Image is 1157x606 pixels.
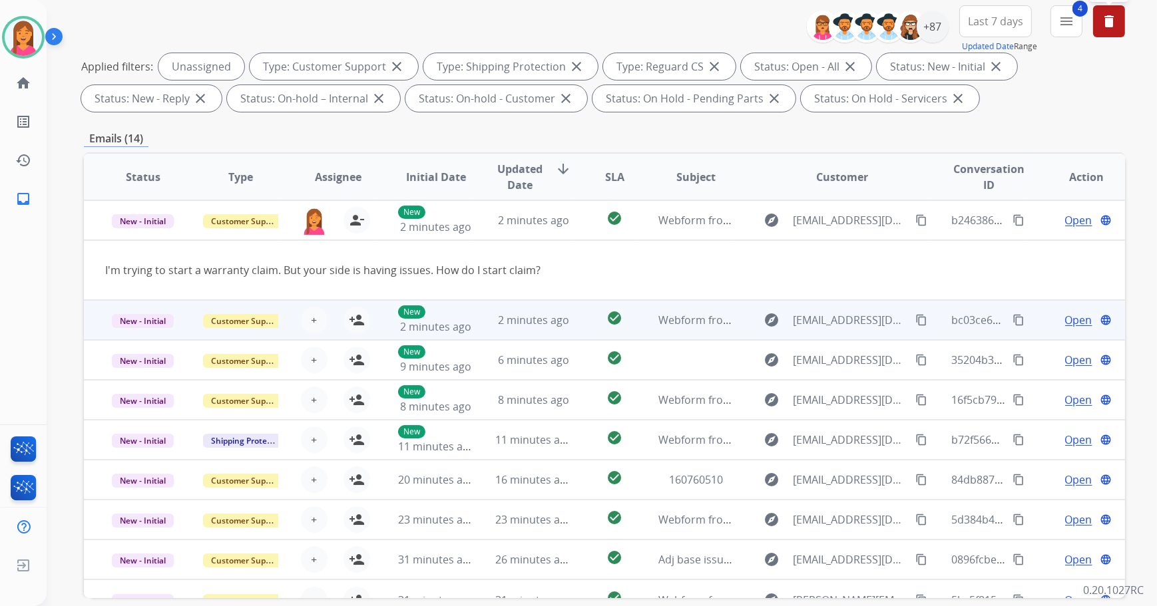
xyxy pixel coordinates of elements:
[398,305,425,319] p: New
[606,549,622,565] mat-icon: check_circle
[959,5,1032,37] button: Last 7 days
[951,392,1154,407] span: 16f5cb79-5e53-4749-a704-654cb2cbb53c
[105,262,909,278] div: I'm trying to start a warranty claim. But your side is having issues. How do I start claim?
[764,392,780,408] mat-icon: explore
[1027,154,1125,200] th: Action
[915,214,927,226] mat-icon: content_copy
[793,472,907,488] span: [EMAIL_ADDRESS][DOMAIN_NAME]
[558,90,574,106] mat-icon: close
[158,53,244,80] div: Unassigned
[606,470,622,486] mat-icon: check_circle
[81,59,153,75] p: Applied filters:
[1100,314,1112,326] mat-icon: language
[81,85,222,112] div: Status: New - Reply
[312,512,318,528] span: +
[250,53,418,80] div: Type: Customer Support
[228,169,253,185] span: Type
[793,432,907,448] span: [EMAIL_ADDRESS][DOMAIN_NAME]
[658,552,879,567] span: Adj base issue [PERSON_NAME] 367G249409
[606,310,622,326] mat-icon: check_circle
[669,472,723,487] span: 160760510
[1093,5,1125,37] button: Clear All
[793,392,907,408] span: [EMAIL_ADDRESS][DOMAIN_NAME]
[764,472,780,488] mat-icon: explore
[1100,553,1112,565] mat-icon: language
[349,512,365,528] mat-icon: person_add
[301,466,328,493] button: +
[389,59,405,75] mat-icon: close
[498,353,569,367] span: 6 minutes ago
[406,169,466,185] span: Initial Date
[1065,352,1092,368] span: Open
[793,312,907,328] span: [EMAIL_ADDRESS][DOMAIN_NAME]
[1065,312,1092,328] span: Open
[301,347,328,373] button: +
[112,474,174,488] span: New - Initial
[603,53,736,80] div: Type: Reguard CS
[301,207,328,235] img: agent-avatar
[592,85,796,112] div: Status: On Hold - Pending Parts
[398,385,425,398] p: New
[203,474,290,488] span: Customer Support
[15,75,31,91] mat-icon: home
[968,19,1023,24] span: Last 7 days
[112,394,174,408] span: New - Initial
[951,353,1148,367] span: 35204b33-fbba-4021-bdad-cff76af8e5fb
[793,512,907,528] span: [EMAIL_ADDRESS][DOMAIN_NAME]
[312,312,318,328] span: +
[915,474,927,486] mat-icon: content_copy
[5,19,42,56] img: avatar
[793,551,907,567] span: [EMAIL_ADDRESS][DOMAIN_NAME]
[1013,553,1025,565] mat-icon: content_copy
[1065,472,1092,488] span: Open
[498,213,569,227] span: 2 minutes ago
[915,434,927,446] mat-icon: content_copy
[951,432,1152,447] span: b72f5660-f0ad-440d-83a0-a85c7eae26a9
[398,425,425,438] p: New
[951,161,1027,193] span: Conversation ID
[962,41,1014,52] button: Updated Date
[1013,434,1025,446] mat-icon: content_copy
[112,214,174,228] span: New - Initial
[915,553,927,565] mat-icon: content_copy
[1013,474,1025,486] mat-icon: content_copy
[1013,314,1025,326] mat-icon: content_copy
[301,307,328,333] button: +
[951,472,1153,487] span: 84db8871-704f-4d57-89b5-62c2af3252e1
[498,392,569,407] span: 8 minutes ago
[764,352,780,368] mat-icon: explore
[817,169,869,185] span: Customer
[398,345,425,359] p: New
[301,506,328,533] button: +
[658,432,960,447] span: Webform from [EMAIL_ADDRESS][DOMAIN_NAME] on [DATE]
[764,432,780,448] mat-icon: explore
[569,59,584,75] mat-icon: close
[1100,394,1112,406] mat-icon: language
[555,161,571,177] mat-icon: arrow_downward
[1065,432,1092,448] span: Open
[112,314,174,328] span: New - Initial
[658,213,960,227] span: Webform from [EMAIL_ADDRESS][DOMAIN_NAME] on [DATE]
[84,130,148,147] p: Emails (14)
[203,553,290,567] span: Customer Support
[741,53,871,80] div: Status: Open - All
[203,214,290,228] span: Customer Support
[606,390,622,406] mat-icon: check_circle
[349,212,365,228] mat-icon: person_remove
[312,472,318,488] span: +
[126,169,160,185] span: Status
[312,551,318,567] span: +
[192,90,208,106] mat-icon: close
[1013,394,1025,406] mat-icon: content_copy
[203,514,290,528] span: Customer Support
[203,354,290,368] span: Customer Support
[400,359,471,374] span: 9 minutes ago
[950,90,966,106] mat-icon: close
[203,434,294,448] span: Shipping Protection
[988,59,1004,75] mat-icon: close
[301,546,328,573] button: +
[203,394,290,408] span: Customer Support
[312,352,318,368] span: +
[606,210,622,226] mat-icon: check_circle
[951,313,1152,327] span: bc03ce6b-2610-48c9-a3c3-d533d97aff1a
